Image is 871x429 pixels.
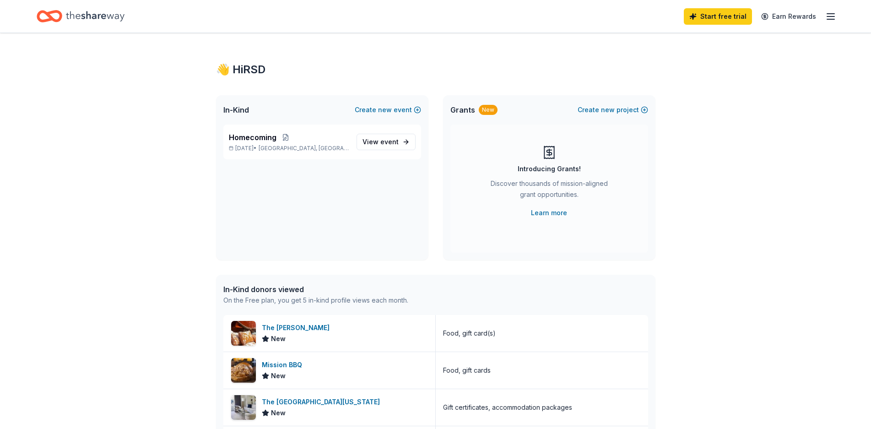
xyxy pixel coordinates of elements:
[443,365,491,376] div: Food, gift cards
[262,322,333,333] div: The [PERSON_NAME]
[223,104,249,115] span: In-Kind
[229,145,349,152] p: [DATE] •
[443,402,572,413] div: Gift certificates, accommodation packages
[223,284,408,295] div: In-Kind donors viewed
[531,207,567,218] a: Learn more
[271,407,286,418] span: New
[262,359,306,370] div: Mission BBQ
[601,104,615,115] span: new
[518,163,581,174] div: Introducing Grants!
[231,321,256,346] img: Image for The Smith
[271,370,286,381] span: New
[487,178,611,204] div: Discover thousands of mission-aligned grant opportunities.
[259,145,349,152] span: [GEOGRAPHIC_DATA], [GEOGRAPHIC_DATA]
[355,104,421,115] button: Createnewevent
[684,8,752,25] a: Start free trial
[578,104,648,115] button: Createnewproject
[262,396,384,407] div: The [GEOGRAPHIC_DATA][US_STATE]
[362,136,399,147] span: View
[223,295,408,306] div: On the Free plan, you get 5 in-kind profile views each month.
[756,8,822,25] a: Earn Rewards
[479,105,498,115] div: New
[216,62,655,77] div: 👋 Hi RSD
[231,395,256,420] img: Image for The Peninsula New York
[380,138,399,146] span: event
[443,328,496,339] div: Food, gift card(s)
[231,358,256,383] img: Image for Mission BBQ
[229,132,276,143] span: Homecoming
[271,333,286,344] span: New
[450,104,475,115] span: Grants
[357,134,416,150] a: View event
[37,5,124,27] a: Home
[378,104,392,115] span: new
